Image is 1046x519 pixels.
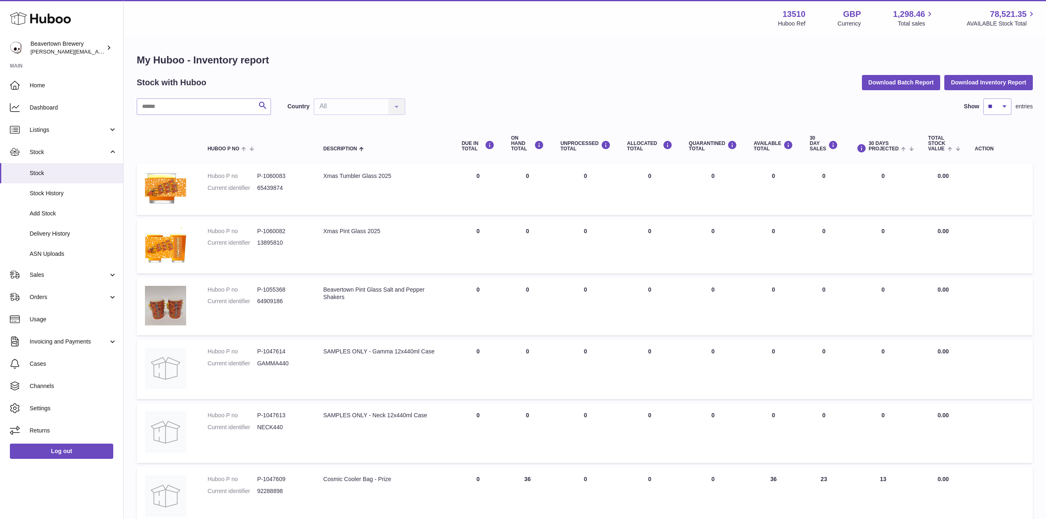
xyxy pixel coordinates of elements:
[846,339,920,399] td: 0
[257,286,307,294] dd: P-1055368
[503,278,552,336] td: 0
[552,278,619,336] td: 0
[846,219,920,274] td: 0
[30,404,117,412] span: Settings
[30,169,117,177] span: Stock
[619,278,681,336] td: 0
[975,146,1025,152] div: Action
[145,172,186,205] img: product image
[208,239,257,247] dt: Current identifier
[257,239,307,247] dd: 13895810
[627,140,672,152] div: ALLOCATED Total
[208,146,239,152] span: Huboo P no
[511,136,544,152] div: ON HAND Total
[745,219,801,274] td: 0
[560,140,611,152] div: UNPROCESSED Total
[323,411,445,419] div: SAMPLES ONLY - Neck 12x440ml Case
[208,487,257,495] dt: Current identifier
[30,382,117,390] span: Channels
[208,184,257,192] dt: Current identifier
[745,164,801,215] td: 0
[145,227,186,263] img: product image
[745,339,801,399] td: 0
[453,164,503,215] td: 0
[712,228,715,234] span: 0
[208,411,257,419] dt: Huboo P no
[323,475,445,483] div: Cosmic Cooler Bag - Prize
[619,339,681,399] td: 0
[145,475,186,517] img: product image
[30,271,108,279] span: Sales
[898,20,934,28] span: Total sales
[30,338,108,346] span: Invoicing and Payments
[990,9,1027,20] span: 78,521.35
[801,339,846,399] td: 0
[843,9,861,20] strong: GBP
[30,360,117,368] span: Cases
[801,278,846,336] td: 0
[712,348,715,355] span: 0
[208,286,257,294] dt: Huboo P no
[689,140,738,152] div: QUARANTINED Total
[30,210,117,217] span: Add Stock
[257,423,307,431] dd: NECK440
[145,411,186,453] img: product image
[712,286,715,293] span: 0
[893,9,925,20] span: 1,298.46
[745,278,801,336] td: 0
[801,403,846,463] td: 0
[893,9,935,28] a: 1,298.46 Total sales
[30,148,108,156] span: Stock
[137,77,206,88] h2: Stock with Huboo
[208,227,257,235] dt: Huboo P no
[257,227,307,235] dd: P-1060082
[552,219,619,274] td: 0
[323,172,445,180] div: Xmas Tumbler Glass 2025
[552,164,619,215] td: 0
[257,297,307,305] dd: 64909186
[967,20,1036,28] span: AVAILABLE Stock Total
[257,411,307,419] dd: P-1047613
[257,348,307,355] dd: P-1047614
[846,403,920,463] td: 0
[801,164,846,215] td: 0
[782,9,806,20] strong: 13510
[938,228,949,234] span: 0.00
[967,9,1036,28] a: 78,521.35 AVAILABLE Stock Total
[938,286,949,293] span: 0.00
[30,104,117,112] span: Dashboard
[938,476,949,482] span: 0.00
[928,136,946,152] span: Total stock value
[503,403,552,463] td: 0
[208,360,257,367] dt: Current identifier
[30,230,117,238] span: Delivery History
[869,141,899,152] span: 30 DAYS PROJECTED
[938,348,949,355] span: 0.00
[30,189,117,197] span: Stock History
[257,184,307,192] dd: 65439874
[944,75,1033,90] button: Download Inventory Report
[754,140,793,152] div: AVAILABLE Total
[810,136,838,152] div: 30 DAY SALES
[712,412,715,418] span: 0
[208,475,257,483] dt: Huboo P no
[30,82,117,89] span: Home
[208,348,257,355] dt: Huboo P no
[552,403,619,463] td: 0
[1016,103,1033,110] span: entries
[619,164,681,215] td: 0
[30,126,108,134] span: Listings
[938,173,949,179] span: 0.00
[145,286,186,325] img: product image
[323,227,445,235] div: Xmas Pint Glass 2025
[257,172,307,180] dd: P-1060083
[938,412,949,418] span: 0.00
[552,339,619,399] td: 0
[30,40,105,56] div: Beavertown Brewery
[10,42,22,54] img: Matthew.McCormack@beavertownbrewery.co.uk
[712,173,715,179] span: 0
[801,219,846,274] td: 0
[145,348,186,389] img: product image
[453,278,503,336] td: 0
[257,487,307,495] dd: 92288898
